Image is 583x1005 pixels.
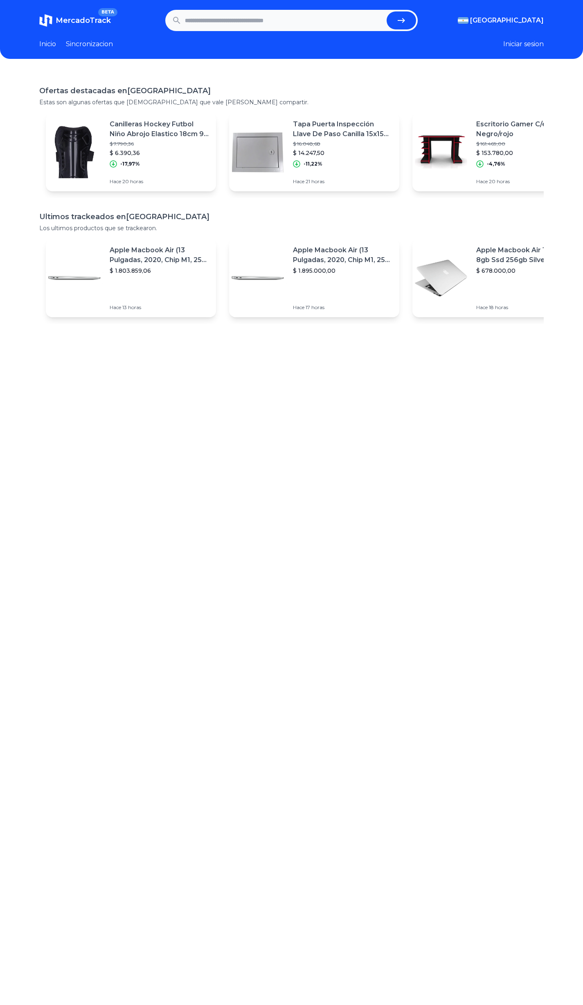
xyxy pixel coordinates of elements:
h1: Ofertas destacadas en [GEOGRAPHIC_DATA] [39,85,544,96]
button: [GEOGRAPHIC_DATA] [458,16,544,25]
p: Hace 13 horas [110,304,209,311]
p: Tapa Puerta Inspección Llave De Paso Canilla 15x15 [PERSON_NAME] [293,119,393,139]
p: Apple Macbook Air (13 Pulgadas, 2020, Chip M1, 256 Gb De Ssd, 8 Gb De Ram) - Plata [293,245,393,265]
a: Featured imageEscritorio Gamer C/estantes Negro/rojo$ 161.469,00$ 153.780,00-4,76%Hace 20 horas [412,113,583,191]
a: Featured imageCanilleras Hockey Futbol Niño Abrojo Elastico 18cm 9-12 Años$ 7.790,36$ 6.390,36-17... [46,113,216,191]
span: BETA [98,8,117,16]
button: Iniciar sesion [503,39,544,49]
p: Apple Macbook Air 13 Core I5 8gb Ssd 256gb Silver [476,245,576,265]
a: Inicio [39,39,56,49]
p: Hace 20 horas [110,178,209,185]
a: MercadoTrackBETA [39,14,111,27]
p: Escritorio Gamer C/estantes Negro/rojo [476,119,576,139]
img: Featured image [412,249,470,307]
p: Hace 20 horas [476,178,576,185]
a: Featured imageApple Macbook Air (13 Pulgadas, 2020, Chip M1, 256 Gb De Ssd, 8 Gb De Ram) - Plata$... [229,239,399,317]
p: $ 153.780,00 [476,149,576,157]
p: $ 1.803.859,06 [110,267,209,275]
img: Featured image [412,123,470,181]
p: Estas son algunas ofertas que [DEMOGRAPHIC_DATA] que vale [PERSON_NAME] compartir. [39,98,544,106]
p: $ 6.390,36 [110,149,209,157]
img: Featured image [229,123,286,181]
img: Featured image [46,123,103,181]
a: Featured imageApple Macbook Air (13 Pulgadas, 2020, Chip M1, 256 Gb De Ssd, 8 Gb De Ram) - Plata$... [46,239,216,317]
span: [GEOGRAPHIC_DATA] [470,16,544,25]
img: Featured image [46,249,103,307]
a: Sincronizacion [66,39,113,49]
p: $ 14.247,50 [293,149,393,157]
a: Featured imageApple Macbook Air 13 Core I5 8gb Ssd 256gb Silver$ 678.000,00Hace 18 horas [412,239,583,317]
p: -11,22% [304,161,322,167]
img: Argentina [458,17,468,24]
p: Los ultimos productos que se trackearon. [39,224,544,232]
p: $ 678.000,00 [476,267,576,275]
a: Featured imageTapa Puerta Inspección Llave De Paso Canilla 15x15 [PERSON_NAME]$ 16.048,68$ 14.247... [229,113,399,191]
p: $ 161.469,00 [476,141,576,147]
p: Apple Macbook Air (13 Pulgadas, 2020, Chip M1, 256 Gb De Ssd, 8 Gb De Ram) - Plata [110,245,209,265]
p: -17,97% [120,161,140,167]
p: Hace 18 horas [476,304,576,311]
p: $ 1.895.000,00 [293,267,393,275]
p: $ 16.048,68 [293,141,393,147]
span: MercadoTrack [56,16,111,25]
img: Featured image [229,249,286,307]
img: MercadoTrack [39,14,52,27]
p: Canilleras Hockey Futbol Niño Abrojo Elastico 18cm 9-12 Años [110,119,209,139]
h1: Ultimos trackeados en [GEOGRAPHIC_DATA] [39,211,544,222]
p: -4,76% [487,161,505,167]
p: Hace 21 horas [293,178,393,185]
p: Hace 17 horas [293,304,393,311]
p: $ 7.790,36 [110,141,209,147]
